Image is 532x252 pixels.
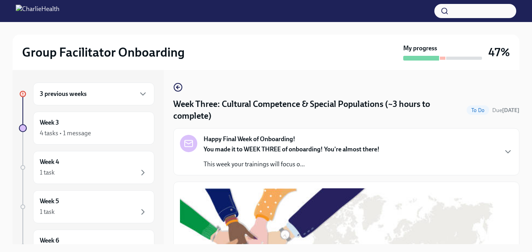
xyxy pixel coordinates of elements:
div: 3 previous weeks [33,83,154,105]
img: CharlieHealth [16,5,59,17]
h6: Week 6 [40,236,59,245]
h3: 47% [488,45,510,59]
div: 1 task [40,208,55,216]
span: October 6th, 2025 09:00 [492,107,519,114]
span: Due [492,107,519,114]
a: Week 41 task [19,151,154,184]
span: To Do [467,107,489,113]
div: 4 tasks • 1 message [40,129,91,138]
h6: Week 3 [40,118,59,127]
h6: Week 5 [40,197,59,206]
h6: Week 4 [40,158,59,166]
div: 1 task [40,168,55,177]
h6: 3 previous weeks [40,90,87,98]
strong: My progress [403,44,437,53]
a: Week 51 task [19,190,154,223]
strong: [DATE] [502,107,519,114]
h4: Week Three: Cultural Competence & Special Populations (~3 hours to complete) [173,98,463,122]
strong: Happy Final Week of Onboarding! [204,135,295,143]
p: This week your trainings will focus o... [204,160,380,169]
h2: Group Facilitator Onboarding [22,44,185,60]
strong: You made it to WEEK THREE of onboarding! You're almost there! [204,145,380,153]
a: Week 34 tasks • 1 message [19,112,154,145]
